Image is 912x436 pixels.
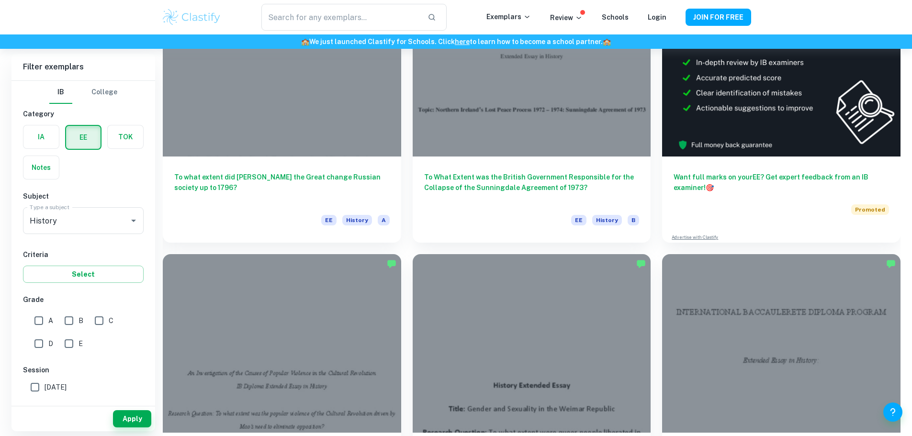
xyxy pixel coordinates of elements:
span: History [342,215,372,225]
button: TOK [108,125,143,148]
button: IA [23,125,59,148]
a: here [455,38,470,45]
img: Marked [886,259,896,268]
h6: Session [23,365,144,375]
span: B [79,315,83,326]
h6: Want full marks on your EE ? Get expert feedback from an IB examiner! [674,172,889,193]
h6: Category [23,109,144,119]
img: Marked [387,259,396,268]
span: 🎯 [706,184,714,191]
div: Filter type choice [49,81,117,104]
img: Marked [636,259,646,268]
span: D [48,338,53,349]
a: Advertise with Clastify [672,234,718,241]
label: Type a subject [30,203,69,211]
span: A [378,215,390,225]
button: Help and Feedback [883,402,902,422]
span: E [79,338,83,349]
p: Review [550,12,583,23]
h6: Grade [23,294,144,305]
span: 🏫 [603,38,611,45]
button: JOIN FOR FREE [686,9,751,26]
span: EE [571,215,586,225]
h6: Subject [23,191,144,201]
input: Search for any exemplars... [261,4,419,31]
span: [DATE] [45,382,67,392]
span: B [628,215,639,225]
span: May 2025 [45,401,75,412]
h6: To What Extent was the British Government Responsible for the Collapse of the Sunningdale Agreeme... [424,172,640,203]
p: Exemplars [486,11,531,22]
span: C [109,315,113,326]
button: College [91,81,117,104]
h6: We just launched Clastify for Schools. Click to learn how to become a school partner. [2,36,910,47]
button: Apply [113,410,151,427]
button: Notes [23,156,59,179]
a: Schools [602,13,629,21]
span: History [592,215,622,225]
a: Login [648,13,666,21]
h6: Filter exemplars [11,54,155,80]
img: Clastify logo [161,8,222,27]
span: Promoted [851,204,889,215]
button: IB [49,81,72,104]
button: Open [127,214,140,227]
h6: To what extent did [PERSON_NAME] the Great change Russian society up to 1796? [174,172,390,203]
button: EE [66,126,101,149]
span: A [48,315,53,326]
button: Select [23,266,144,283]
span: 🏫 [301,38,309,45]
h6: Criteria [23,249,144,260]
span: EE [321,215,337,225]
